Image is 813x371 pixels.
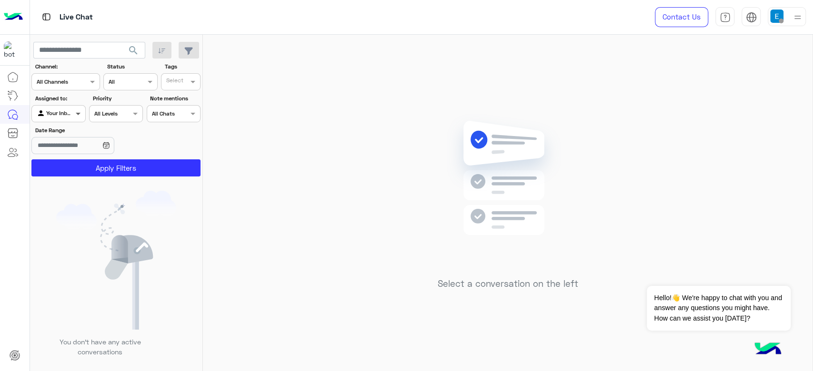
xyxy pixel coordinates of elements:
h5: Select a conversation on the left [438,278,578,289]
img: tab [746,12,757,23]
label: Channel: [35,62,99,71]
img: 171468393613305 [4,41,21,59]
img: profile [792,11,803,23]
label: Assigned to: [35,94,84,103]
img: empty users [56,191,176,330]
label: Priority [93,94,142,103]
label: Date Range [35,126,142,135]
img: tab [720,12,731,23]
div: Select [165,76,183,87]
a: Contact Us [655,7,708,27]
span: Hello!👋 We're happy to chat with you and answer any questions you might have. How can we assist y... [647,286,790,331]
span: search [128,45,139,56]
p: Live Chat [60,11,93,24]
label: Note mentions [150,94,199,103]
button: search [122,42,145,62]
img: hulul-logo.png [751,333,784,366]
img: no messages [439,113,577,271]
p: You don’t have any active conversations [52,337,148,357]
img: Logo [4,7,23,27]
img: userImage [770,10,783,23]
label: Tags [165,62,200,71]
button: Apply Filters [31,159,201,176]
img: tab [40,11,52,23]
label: Status [107,62,156,71]
a: tab [715,7,734,27]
